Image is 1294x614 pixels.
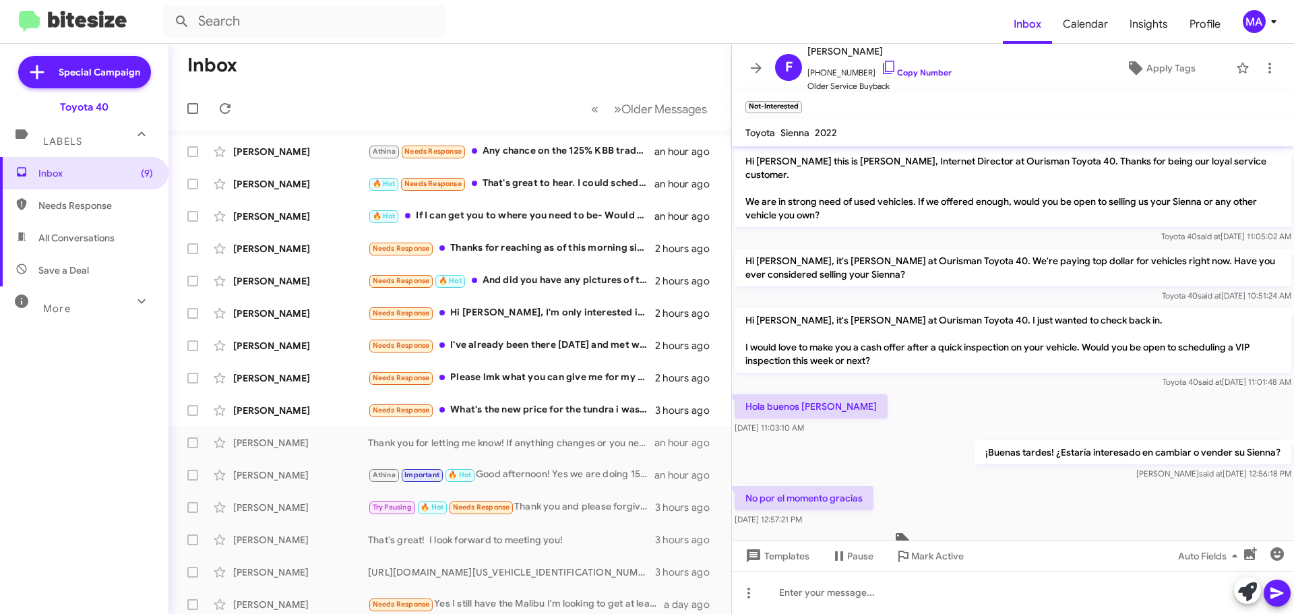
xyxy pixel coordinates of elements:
div: 2 hours ago [655,307,720,320]
div: Any chance on the 125% KBB trade in bonus? 😁 [368,144,654,159]
div: 3 hours ago [655,533,720,547]
div: [PERSON_NAME] [233,307,368,320]
p: Hola buenos [PERSON_NAME] [735,394,888,419]
button: Auto Fields [1167,544,1254,568]
span: Inbox [38,166,153,180]
p: ¡Buenas tardes! ¿Estaría interesado en cambiar o vender su Sienna? [975,440,1291,464]
span: [PHONE_NUMBER] [807,59,952,80]
div: [URL][DOMAIN_NAME][US_VEHICLE_IDENTIFICATION_NUMBER] [368,565,655,579]
div: Thank you for letting me know! If anything changes or you need us in the future- please let us know [368,436,654,450]
button: Pause [820,544,884,568]
div: MA [1243,10,1266,33]
a: Copy Number [881,67,952,78]
span: [PERSON_NAME] [DATE] 12:56:18 PM [1136,468,1291,479]
span: » [614,100,621,117]
span: Athina [373,147,396,156]
div: 2 hours ago [655,242,720,255]
div: 2 hours ago [655,274,720,288]
div: [PERSON_NAME] [233,468,368,482]
span: said at [1197,231,1221,241]
span: 🔥 Hot [439,276,462,285]
a: Insights [1119,5,1179,44]
input: Search [163,5,446,38]
span: 🔥 Hot [448,470,471,479]
span: 2022 [815,127,837,139]
div: Please lmk what you can give me for my trade [368,370,655,386]
div: Good afternoon! Yes we are doing 1500 off 4Runners that are here on the lot! Which one would you ... [368,467,654,483]
span: Pause [847,544,873,568]
div: I've already been there [DATE] and met with [PERSON_NAME]. Thank you. [368,338,655,353]
div: 2 hours ago [655,339,720,352]
span: Sienna [780,127,809,139]
div: Yes I still have the Malibu I'm looking to get at least 4k for it [368,596,664,612]
span: Mark Active [911,544,964,568]
p: No por el momento gracias [735,486,873,510]
div: What's the new price for the tundra i was taking to [US_STATE] [PERSON_NAME] about ?? Thanks , [P... [368,402,655,418]
a: Inbox [1003,5,1052,44]
button: Next [606,95,715,123]
div: [PERSON_NAME] [233,371,368,385]
span: Needs Response [404,179,462,188]
div: 3 hours ago [655,501,720,514]
span: Needs Response [373,276,430,285]
span: « [591,100,598,117]
p: Hi [PERSON_NAME] this is [PERSON_NAME], Internet Director at Ourisman Toyota 40. Thanks for being... [735,149,1291,227]
div: 2 hours ago [655,371,720,385]
span: Toyota 40 [DATE] 11:05:02 AM [1161,231,1291,241]
span: 🔥 Hot [421,503,443,512]
span: Needs Response [38,199,153,212]
a: Calendar [1052,5,1119,44]
div: Thanks for reaching as of this morning situation changed and paused our vehicle purchase for now ... [368,241,655,256]
div: [PERSON_NAME] [233,145,368,158]
div: an hour ago [654,436,720,450]
div: That's great to hear. I could schedule something then? [368,176,654,191]
span: Needs Response [373,341,430,350]
span: More [43,303,71,315]
div: 3 hours ago [655,404,720,417]
button: Mark Active [884,544,975,568]
div: If I can get you to where you need to be- Would that change things? [368,208,654,224]
span: Athina [373,470,396,479]
span: Needs Response [373,373,430,382]
nav: Page navigation example [584,95,715,123]
button: MA [1231,10,1279,33]
span: [PERSON_NAME] [807,43,952,59]
span: said at [1198,290,1221,301]
h1: Inbox [187,55,237,76]
span: Needs Response [453,503,510,512]
span: 🔥 Hot [373,179,396,188]
span: Toyota [745,127,775,139]
div: [PERSON_NAME] [233,177,368,191]
span: Toyota 40 [DATE] 10:51:24 AM [1162,290,1291,301]
div: [PERSON_NAME] [233,436,368,450]
div: [PERSON_NAME] [233,533,368,547]
span: Tagged as 'Not-Interested' on [DATE] 12:57:23 PM [889,532,1138,551]
span: Older Service Buyback [807,80,952,93]
span: said at [1199,468,1223,479]
div: an hour ago [654,177,720,191]
p: Hi [PERSON_NAME], it's [PERSON_NAME] at Ourisman Toyota 40. I just wanted to check back in. I wou... [735,308,1291,373]
span: Toyota 40 [DATE] 11:01:48 AM [1163,377,1291,387]
div: Toyota 40 [60,100,109,114]
div: [PERSON_NAME] [233,242,368,255]
small: Not-Interested [745,101,802,113]
span: Apply Tags [1146,56,1196,80]
div: And did you have any pictures of the vehicle as there is none online i see [368,273,655,288]
button: Templates [732,544,820,568]
span: 🔥 Hot [373,212,396,220]
span: Save a Deal [38,264,89,277]
span: Needs Response [373,600,430,609]
span: Needs Response [373,244,430,253]
div: [PERSON_NAME] [233,598,368,611]
div: [PERSON_NAME] [233,404,368,417]
div: an hour ago [654,145,720,158]
div: an hour ago [654,468,720,482]
button: Previous [583,95,607,123]
span: F [785,57,793,78]
span: Auto Fields [1178,544,1243,568]
span: [DATE] 12:57:21 PM [735,514,802,524]
span: Labels [43,135,82,148]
